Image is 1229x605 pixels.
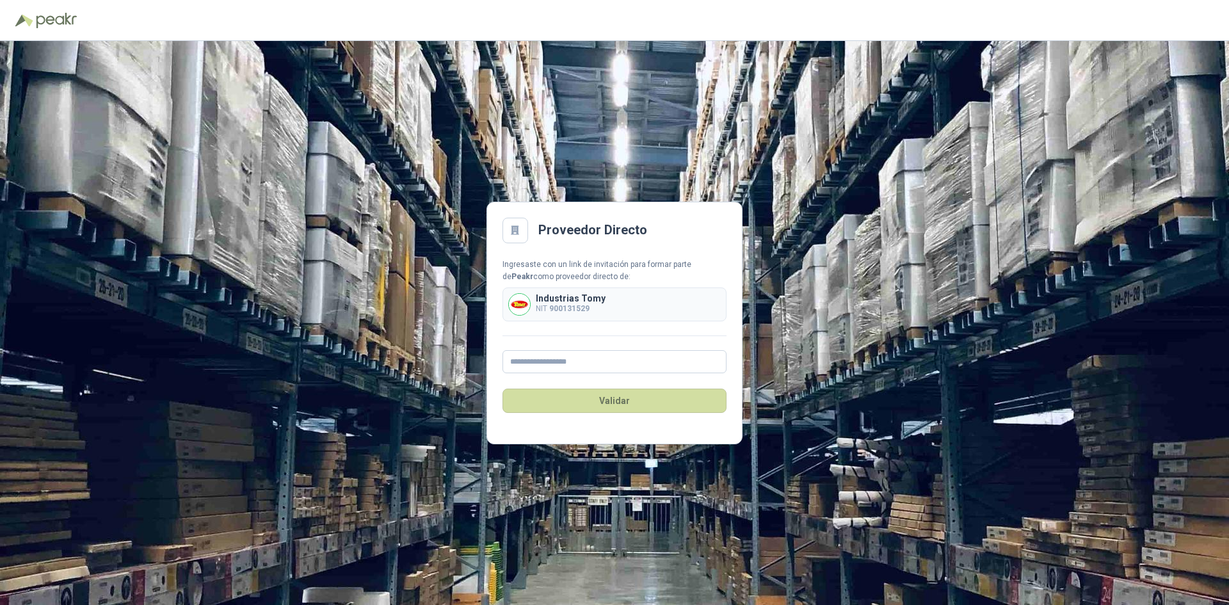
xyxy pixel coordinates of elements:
[509,294,530,315] img: Company Logo
[36,13,77,28] img: Peakr
[511,272,533,281] b: Peakr
[15,14,33,27] img: Logo
[549,304,590,313] b: 900131529
[536,294,606,303] p: Industrias Tomy
[538,220,647,240] h2: Proveedor Directo
[502,389,727,413] button: Validar
[502,259,727,283] div: Ingresaste con un link de invitación para formar parte de como proveedor directo de:
[536,303,606,315] p: NIT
